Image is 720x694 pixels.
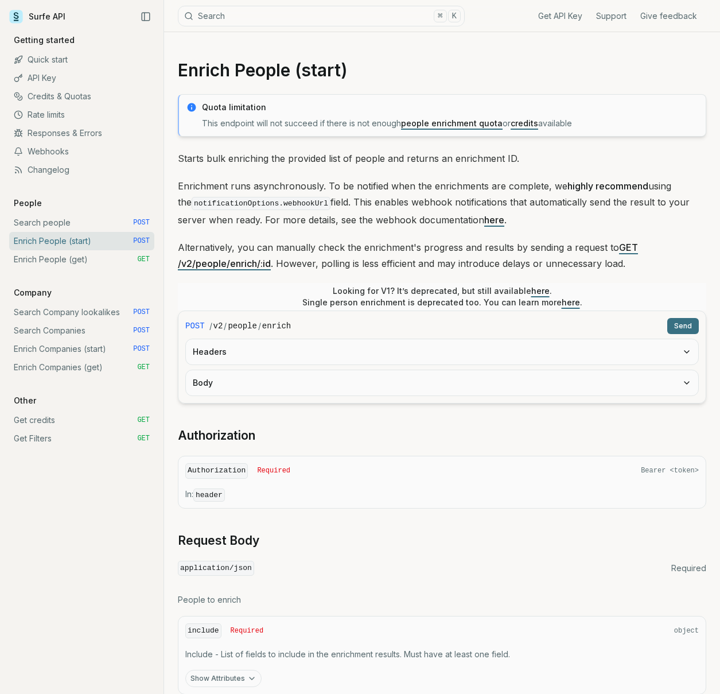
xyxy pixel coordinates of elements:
kbd: K [448,10,461,22]
p: Alternatively, you can manually check the enrichment's progress and results by sending a request ... [178,239,706,272]
a: Surfe API [9,8,65,25]
p: Other [9,395,41,406]
code: header [193,488,225,502]
code: v2 [213,320,223,332]
a: Enrich People (start) POST [9,232,154,250]
a: Authorization [178,428,255,444]
p: In: [185,488,699,501]
a: here [562,297,580,307]
a: Enrich Companies (get) GET [9,358,154,377]
a: Search Companies POST [9,321,154,340]
span: POST [133,344,150,354]
button: Collapse Sidebar [137,8,154,25]
code: Authorization [185,463,248,479]
p: Starts bulk enriching the provided list of people and returns an enrichment ID. [178,150,706,166]
code: notificationOptions.webhookUrl [192,197,330,210]
p: Getting started [9,34,79,46]
span: Bearer <token> [641,466,699,475]
a: here [484,214,504,226]
span: / [209,320,212,332]
a: Enrich Companies (start) POST [9,340,154,358]
span: Required [257,466,290,475]
span: Required [231,626,264,635]
code: enrich [262,320,291,332]
p: Include - List of fields to include in the enrichment results. Must have at least one field. [185,649,699,660]
a: Get API Key [538,10,582,22]
a: Search Company lookalikes POST [9,303,154,321]
button: Body [186,370,698,396]
a: Responses & Errors [9,124,154,142]
a: credits [511,118,538,128]
span: POST [185,320,205,332]
p: Enrichment runs asynchronously. To be notified when the enrichments are complete, we using the fi... [178,178,706,228]
code: application/json [178,561,254,576]
a: Request Body [178,533,259,549]
button: Headers [186,339,698,365]
p: Looking for V1? It’s deprecated, but still available . Single person enrichment is deprecated too... [302,285,582,308]
a: here [531,286,550,296]
span: / [258,320,261,332]
a: Rate limits [9,106,154,124]
a: Support [596,10,626,22]
a: Search people POST [9,214,154,232]
span: POST [133,218,150,227]
button: Search⌘K [178,6,465,26]
a: API Key [9,69,154,87]
span: POST [133,308,150,317]
button: Send [667,318,699,334]
p: Quota limitation [202,102,699,113]
button: Show Attributes [185,670,262,687]
p: People [9,197,46,209]
span: GET [137,363,150,372]
kbd: ⌘ [434,10,446,22]
a: Get Filters GET [9,429,154,448]
span: GET [137,255,150,264]
strong: highly recommend [567,180,648,192]
code: people [228,320,256,332]
span: object [674,626,699,635]
p: This endpoint will not succeed if there is not enough or available [202,118,699,129]
a: Credits & Quotas [9,87,154,106]
a: Quick start [9,51,154,69]
h1: Enrich People (start) [178,60,706,80]
a: people enrichment quota [401,118,503,128]
span: GET [137,416,150,425]
p: People to enrich [178,594,706,606]
span: / [224,320,227,332]
code: include [185,623,221,639]
a: Enrich People (get) GET [9,250,154,269]
a: Webhooks [9,142,154,161]
a: Give feedback [640,10,697,22]
a: Changelog [9,161,154,179]
span: POST [133,326,150,335]
p: Company [9,287,56,298]
span: GET [137,434,150,443]
span: POST [133,236,150,246]
span: Required [671,563,706,574]
a: Get credits GET [9,411,154,429]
